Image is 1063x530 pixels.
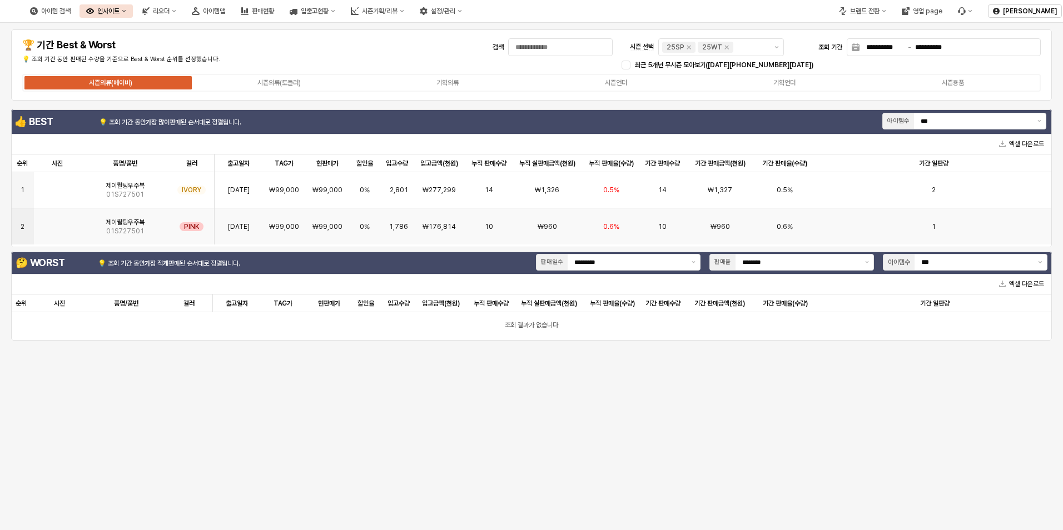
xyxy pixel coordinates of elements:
span: ₩1,326 [535,186,559,194]
label: 기획언더 [700,78,868,88]
span: 최근 5개년 무시즌 모아보기([DATE][PHONE_NUMBER][DATE]) [635,61,813,69]
span: 기간 판매수량 [645,299,680,308]
span: 입고금액(천원) [420,159,458,168]
div: 시즌용품 [942,79,964,87]
span: ₩277,299 [423,186,456,194]
span: 시즌 선택 [630,43,654,51]
span: 1 [21,186,24,194]
button: 제안 사항 표시 [770,39,783,56]
span: 14 [485,186,493,194]
span: 기간 판매금액(천원) [694,299,745,308]
span: ₩99,000 [312,186,342,194]
span: 순위 [17,159,28,168]
span: 검색 [493,43,504,51]
div: 설정/관리 [431,7,455,15]
span: 기간 판매수량 [645,159,680,168]
span: 누적 판매수량 [471,159,506,168]
span: 출고일자 [227,159,250,168]
span: 01S727501 [106,227,144,236]
span: [DATE] [228,186,250,194]
div: 기획의류 [436,79,459,87]
span: 1 [932,222,936,231]
div: 브랜드 전환 [850,7,880,15]
div: 시즌기획/리뷰 [362,7,398,15]
button: 인사이트 [80,4,133,18]
span: ₩99,000 [312,222,342,231]
div: 조회 결과가 없습니다 [11,312,1052,339]
span: TAG가 [275,159,294,168]
span: 2,801 [390,186,408,194]
span: ₩176,814 [423,222,456,231]
div: Remove 25WT [724,45,729,49]
span: 제이퀼팅우주복 [106,181,145,190]
button: 리오더 [135,4,183,18]
span: 기간 판매율(수량) [762,159,807,168]
span: 컬러 [186,159,197,168]
span: 누적 판매율(수량) [590,299,635,308]
span: ₩960 [538,222,557,231]
span: 사진 [52,159,63,168]
span: 입고수량 [386,159,408,168]
span: 품명/품번 [113,159,137,168]
span: 누적 실판매금액(천원) [521,299,577,308]
div: 25WT [702,42,722,53]
label: 시즌용품 [868,78,1037,88]
label: 기획의류 [363,78,531,88]
button: 제안 사항 표시 [1033,113,1046,129]
span: 01S727501 [106,190,144,199]
span: 10 [485,222,493,231]
span: 14 [658,186,667,194]
button: 브랜드 전환 [832,4,893,18]
button: 영업 page [895,4,949,18]
div: 기획언더 [773,79,796,87]
button: 엑셀 다운로드 [995,137,1049,151]
span: ₩99,000 [269,222,299,231]
div: 인사이트 [97,7,120,15]
span: 현판매가 [316,159,339,168]
span: 1,786 [389,222,408,231]
span: 순위 [16,299,27,308]
span: ₩960 [711,222,730,231]
strong: 적게 [157,259,168,267]
button: 제안 사항 표시 [861,254,873,270]
p: 💡 조회 기간 동안 판매된 순서대로 정렬됩니다. [98,258,354,268]
strong: 가장 [145,259,156,267]
label: 시즌의류(베이비) [26,78,195,88]
p: [PERSON_NAME] [1003,7,1057,16]
span: 누적 실판매금액(천원) [519,159,575,168]
strong: 많이 [158,118,170,126]
button: [PERSON_NAME] [988,4,1062,18]
div: 시즌의류(토들러) [257,79,301,87]
span: 조회 기간 [818,43,842,51]
div: 리오더 [153,7,170,15]
button: 아이템맵 [185,4,232,18]
span: PINK [184,222,199,231]
span: 사진 [54,299,65,308]
button: 엑셀 다운로드 [995,277,1049,291]
div: 25SP [667,42,684,53]
button: 제안 사항 표시 [687,254,700,270]
button: 아이템 검색 [23,4,77,18]
span: 제이퀼팅우주복 [106,218,145,227]
span: 0.5% [603,186,619,194]
div: 아이템수 [887,116,910,126]
p: 💡 조회 기간 동안 판매된 순서대로 정렬됩니다. [99,117,354,127]
span: 출고일자 [226,299,248,308]
button: 제안 사항 표시 [1034,254,1047,270]
span: ₩1,327 [708,186,732,194]
span: ₩99,000 [269,186,299,194]
div: 버그 제보 및 기능 개선 요청 [951,4,979,18]
span: 컬러 [183,299,195,308]
div: 시즌언더 [605,79,627,87]
span: 기간 판매금액(천원) [695,159,746,168]
button: 판매현황 [234,4,281,18]
span: 할인율 [357,299,374,308]
button: 입출고현황 [283,4,342,18]
span: 기간 일판량 [919,159,948,168]
span: 입고금액(천원) [422,299,460,308]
